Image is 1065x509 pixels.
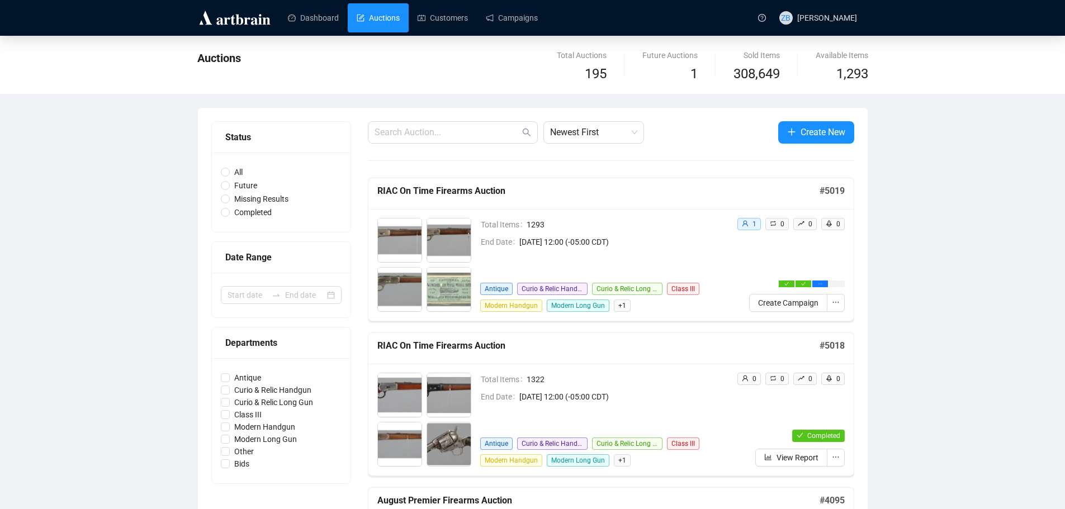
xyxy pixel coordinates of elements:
[527,373,728,386] span: 1322
[758,297,818,309] span: Create Campaign
[427,268,471,311] img: 4_1.jpg
[826,375,832,382] span: rocket
[832,298,840,306] span: ellipsis
[816,49,868,61] div: Available Items
[752,220,756,228] span: 1
[749,294,827,312] button: Create Campaign
[764,453,772,461] span: bar-chart
[480,299,542,312] span: Modern Handgun
[797,13,857,22] span: [PERSON_NAME]
[832,453,840,461] span: ellipsis
[228,289,267,301] input: Start date
[230,396,318,408] span: Curio & Relic Long Gun
[377,494,820,507] h5: August Premier Firearms Auction
[557,49,607,61] div: Total Auctions
[752,375,756,383] span: 0
[826,220,832,227] span: rocket
[550,122,637,143] span: Newest First
[778,121,854,144] button: Create New
[197,51,241,65] span: Auctions
[230,193,293,205] span: Missing Results
[230,372,266,384] span: Antique
[592,437,662,450] span: Curio & Relic Long Gun
[780,375,784,383] span: 0
[272,291,281,299] span: to
[230,421,300,433] span: Modern Handgun
[755,449,827,467] button: View Report
[230,408,266,421] span: Class III
[368,332,854,476] a: RIAC On Time Firearms Auction#5018Total Items1322End Date[DATE] 12:00 (-05:00 CDT)AntiqueCurio & ...
[742,220,749,227] span: user
[230,458,254,470] span: Bids
[357,3,400,32] a: Auctions
[288,3,339,32] a: Dashboard
[285,289,325,301] input: End date
[481,373,527,386] span: Total Items
[517,283,588,295] span: Curio & Relic Handgun
[418,3,468,32] a: Customers
[777,451,818,464] span: View Report
[836,220,840,228] span: 0
[481,236,519,248] span: End Date
[820,339,845,353] h5: # 5018
[585,66,607,82] span: 195
[378,268,422,311] img: 3_1.jpg
[230,166,247,178] span: All
[230,179,262,192] span: Future
[230,206,276,218] span: Completed
[225,250,337,264] div: Date Range
[770,220,777,227] span: retweet
[798,220,804,227] span: rise
[522,128,531,137] span: search
[733,64,780,85] span: 308,649
[427,218,471,262] img: 2_1.jpg
[197,9,272,27] img: logo
[808,220,812,228] span: 0
[787,127,796,136] span: plus
[480,454,542,467] span: Modern Handgun
[230,433,301,445] span: Modern Long Gun
[642,49,698,61] div: Future Auctions
[798,375,804,382] span: rise
[742,375,749,382] span: user
[375,126,520,139] input: Search Auction...
[667,283,699,295] span: Class III
[801,125,845,139] span: Create New
[836,64,868,85] span: 1,293
[378,218,422,262] img: 1_1.jpg
[230,384,316,396] span: Curio & Relic Handgun
[480,283,513,295] span: Antique
[378,373,422,417] img: 1_1.jpg
[427,373,471,417] img: 2_1.jpg
[781,12,791,24] span: ZB
[758,14,766,22] span: question-circle
[368,178,854,321] a: RIAC On Time Firearms Auction#5019Total Items1293End Date[DATE] 12:00 (-05:00 CDT)AntiqueCurio & ...
[784,282,789,286] span: check
[733,49,780,61] div: Sold Items
[480,437,513,450] span: Antique
[801,282,806,286] span: check
[225,130,337,144] div: Status
[481,391,519,403] span: End Date
[272,291,281,299] span: swap-right
[378,422,422,466] img: 3_1.jpg
[427,422,471,466] img: 4_1.jpg
[797,432,803,439] span: check
[486,3,538,32] a: Campaigns
[820,184,845,198] h5: # 5019
[690,66,698,82] span: 1
[770,375,777,382] span: retweet
[517,437,588,450] span: Curio & Relic Handgun
[519,391,728,403] span: [DATE] 12:00 (-05:00 CDT)
[667,437,699,450] span: Class III
[818,282,822,286] span: ellipsis
[230,445,258,458] span: Other
[808,375,812,383] span: 0
[547,454,609,467] span: Modern Long Gun
[780,220,784,228] span: 0
[592,283,662,295] span: Curio & Relic Long Gun
[836,375,840,383] span: 0
[519,236,728,248] span: [DATE] 12:00 (-05:00 CDT)
[547,299,609,312] span: Modern Long Gun
[807,432,840,440] span: Completed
